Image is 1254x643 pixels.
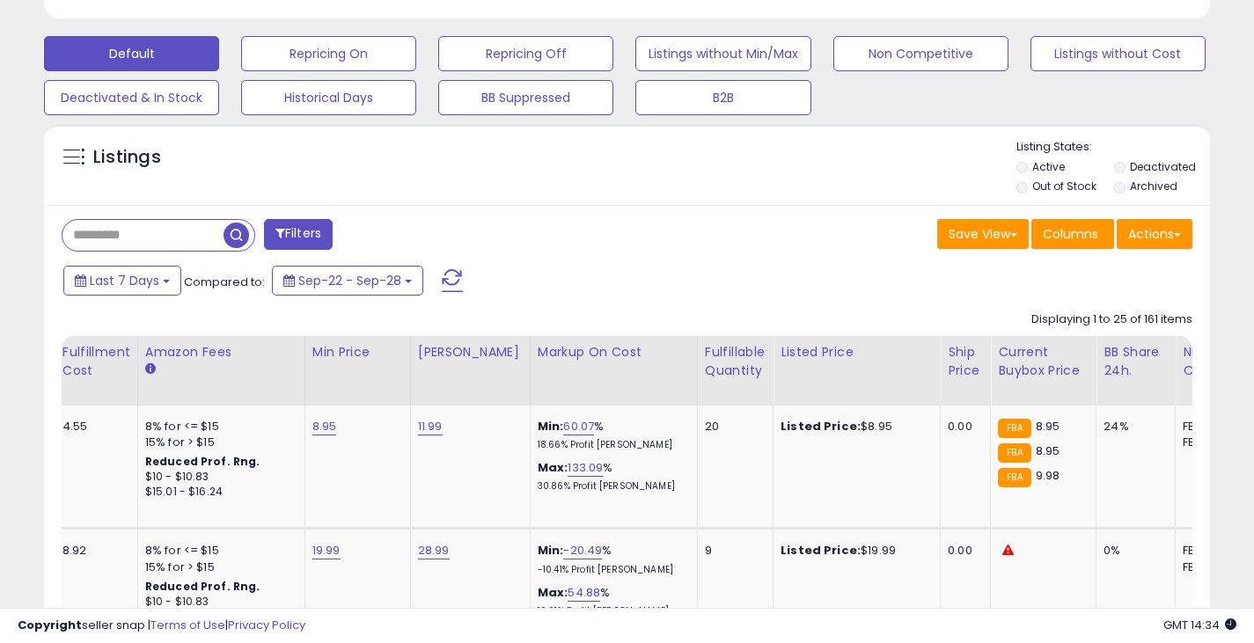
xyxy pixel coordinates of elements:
[438,36,613,71] button: Repricing Off
[150,617,225,633] a: Terms of Use
[538,564,684,576] p: -10.41% Profit [PERSON_NAME]
[538,542,564,559] b: Min:
[530,336,697,406] th: The percentage added to the cost of goods (COGS) that forms the calculator for Min & Max prices.
[18,617,82,633] strong: Copyright
[998,468,1030,487] small: FBA
[998,419,1030,438] small: FBA
[635,36,810,71] button: Listings without Min/Max
[1104,419,1162,435] div: 24%
[568,459,603,477] a: 133.09
[62,543,124,559] div: 8.92
[635,80,810,115] button: B2B
[1183,543,1241,559] div: FBA: 5
[538,460,684,493] div: %
[948,419,977,435] div: 0.00
[145,419,291,435] div: 8% for <= $15
[298,272,401,289] span: Sep-22 - Sep-28
[145,559,291,575] div: 15% for > $15
[705,543,759,559] div: 9
[228,617,305,633] a: Privacy Policy
[998,343,1089,380] div: Current Buybox Price
[145,579,260,594] b: Reduced Prof. Rng.
[538,343,690,362] div: Markup on Cost
[145,543,291,559] div: 8% for <= $15
[538,459,568,476] b: Max:
[538,418,564,435] b: Min:
[1183,419,1241,435] div: FBA: 3
[145,362,156,377] small: Amazon Fees.
[241,36,416,71] button: Repricing On
[63,266,181,296] button: Last 7 Days
[538,439,684,451] p: 18.66% Profit [PERSON_NAME]
[1032,179,1096,194] label: Out of Stock
[145,435,291,450] div: 15% for > $15
[948,343,983,380] div: Ship Price
[62,419,124,435] div: 4.55
[937,219,1029,249] button: Save View
[568,584,600,602] a: 54.88
[1036,467,1060,484] span: 9.98
[418,343,523,362] div: [PERSON_NAME]
[1183,435,1241,450] div: FBM: 1
[18,617,305,634] div: seller snap | |
[1032,159,1065,174] label: Active
[418,542,450,559] a: 28.99
[1036,442,1060,459] span: 8.95
[1104,543,1162,559] div: 0%
[44,36,219,71] button: Default
[145,485,291,500] div: $15.01 - $16.24
[781,418,861,435] b: Listed Price:
[781,343,933,362] div: Listed Price
[833,36,1008,71] button: Non Competitive
[1016,139,1210,156] p: Listing States:
[1183,343,1247,380] div: Num of Comp.
[145,343,297,362] div: Amazon Fees
[563,418,594,435] a: 60.07
[1104,343,1168,380] div: BB Share 24h.
[1183,559,1241,575] div: FBM: 2
[538,584,568,601] b: Max:
[538,585,684,617] div: %
[781,542,861,559] b: Listed Price:
[312,542,341,559] a: 19.99
[998,443,1030,463] small: FBA
[184,274,265,290] span: Compared to:
[538,419,684,451] div: %
[781,543,927,559] div: $19.99
[438,80,613,115] button: BB Suppressed
[538,480,684,493] p: 30.86% Profit [PERSON_NAME]
[90,272,159,289] span: Last 7 Days
[241,80,416,115] button: Historical Days
[1030,36,1206,71] button: Listings without Cost
[948,543,977,559] div: 0.00
[705,419,759,435] div: 20
[538,543,684,575] div: %
[264,219,333,250] button: Filters
[1117,219,1192,249] button: Actions
[1130,179,1177,194] label: Archived
[705,343,766,380] div: Fulfillable Quantity
[563,542,602,559] a: -20.49
[1036,418,1060,435] span: 8.95
[1163,617,1236,633] span: 2025-10-6 14:34 GMT
[1031,219,1114,249] button: Columns
[272,266,423,296] button: Sep-22 - Sep-28
[62,343,130,380] div: Fulfillment Cost
[312,418,337,435] a: 8.95
[93,145,161,170] h5: Listings
[418,418,443,435] a: 11.99
[312,343,403,362] div: Min Price
[1043,225,1098,243] span: Columns
[1031,311,1192,328] div: Displaying 1 to 25 of 161 items
[781,419,927,435] div: $8.95
[145,454,260,469] b: Reduced Prof. Rng.
[1130,159,1196,174] label: Deactivated
[145,470,291,485] div: $10 - $10.83
[44,80,219,115] button: Deactivated & In Stock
